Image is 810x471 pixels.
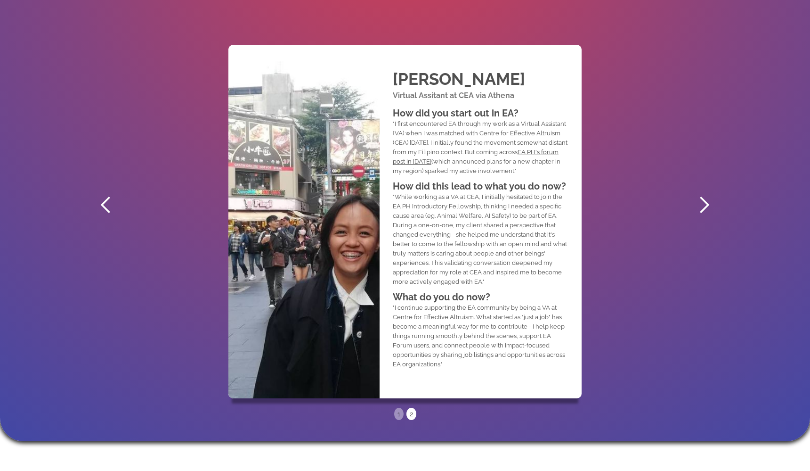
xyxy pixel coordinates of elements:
div: Show slide 2 of 2 [406,408,416,420]
p: "I first encountered EA through my work as a Virtual Assistant (VA) when I was matched with Centr... [393,119,567,176]
p: "While working as a VA at CEA, I initially hesitated to join the EA PH Introductory Fellowship, t... [393,192,567,287]
h1: What do you do now? [393,291,567,303]
h2: [PERSON_NAME] [393,70,567,89]
a: EA PH's forum post in [DATE] [393,149,559,165]
h1: How did this lead to what you do now? [393,181,567,192]
h1: How did you start out in EA? [393,107,567,119]
h1: Virtual Assitant at CEA via Athena [393,89,567,103]
div: Show slide 1 of 2 [394,408,404,420]
p: "I continue supporting the EA community by being a VA at Centre for Effective Altruism. What star... [393,303,567,369]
